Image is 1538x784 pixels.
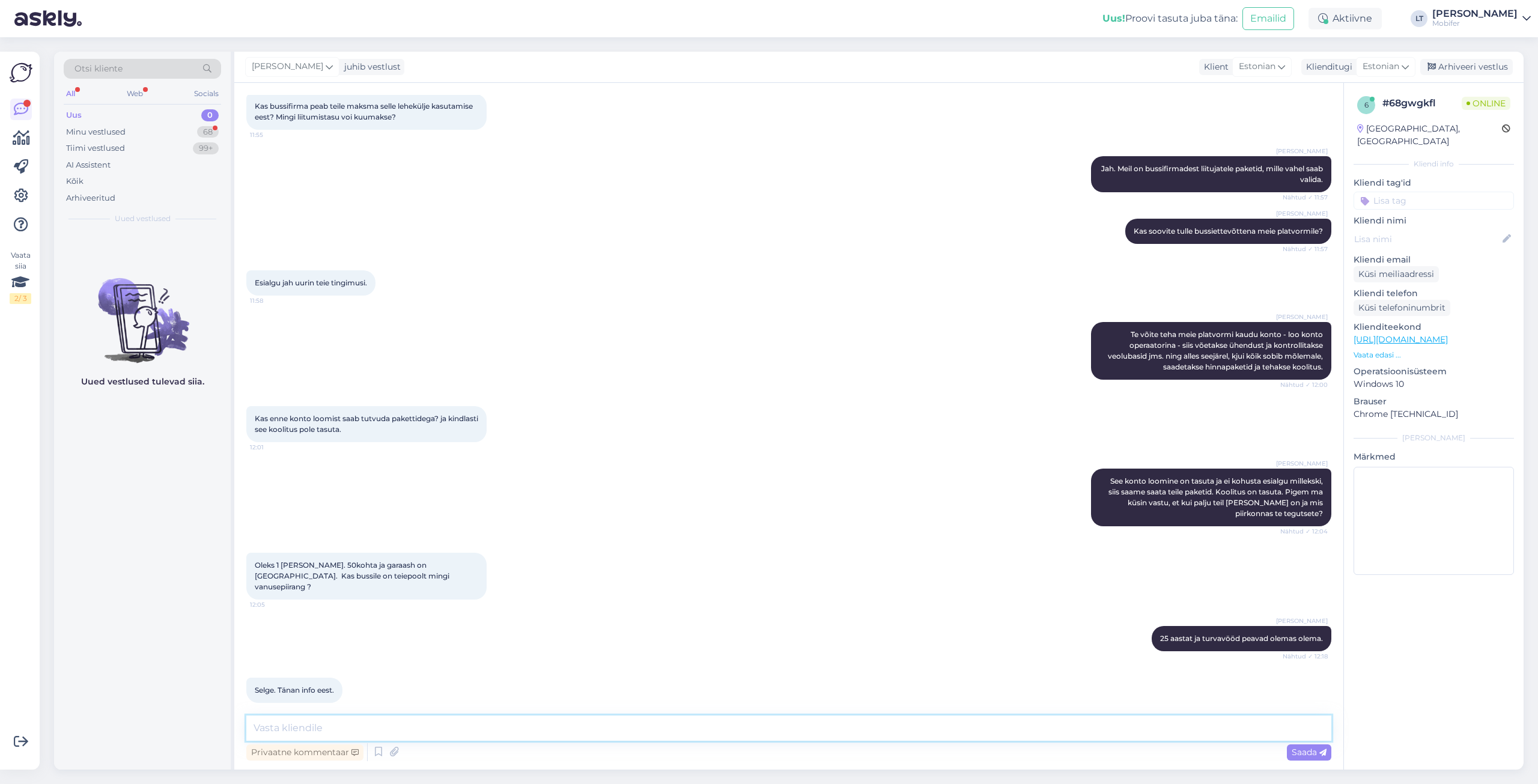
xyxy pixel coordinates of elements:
span: Oleks 1 [PERSON_NAME]. 50kohta ja garaash on [GEOGRAPHIC_DATA]. Kas bussile on teiepoolt mingi va... [255,561,451,591]
div: juhib vestlust [339,61,401,73]
div: AI Assistent [66,159,111,171]
span: [PERSON_NAME] [1276,616,1328,625]
p: Brauser [1354,395,1514,408]
span: Kas enne konto loomist saab tutvuda pakettidega? ja kindlasti see koolitus pole tasuta. [255,414,480,434]
div: 99+ [193,142,219,154]
span: 25 aastat ja turvavööd peavad olemas olema. [1160,634,1323,643]
span: Otsi kliente [74,62,123,75]
div: Küsi telefoninumbrit [1354,300,1450,316]
span: Saada [1292,747,1327,758]
div: Kõik [66,175,84,187]
p: Kliendi nimi [1354,214,1514,227]
div: Arhiveeri vestlus [1420,59,1513,75]
input: Lisa nimi [1354,232,1500,246]
span: 11:55 [250,130,295,139]
p: Märkmed [1354,451,1514,463]
div: Uus [66,109,82,121]
div: # 68gwgkfl [1382,96,1462,111]
span: 6 [1364,100,1369,109]
span: Nähtud ✓ 12:18 [1283,652,1328,661]
div: Proovi tasuta juba täna: [1102,11,1238,26]
div: Tiimi vestlused [66,142,125,154]
div: [GEOGRAPHIC_DATA], [GEOGRAPHIC_DATA] [1357,123,1502,148]
input: Lisa tag [1354,192,1514,210]
img: No chats [54,257,231,365]
p: Klienditeekond [1354,321,1514,333]
span: 12:19 [250,703,295,713]
div: Vaata siia [10,250,31,304]
div: Klienditugi [1301,61,1352,73]
span: Selge. Tänan info eest. [255,685,334,694]
a: [URL][DOMAIN_NAME] [1354,334,1448,345]
span: [PERSON_NAME] [1276,209,1328,218]
p: Operatsioonisüsteem [1354,365,1514,378]
div: 0 [201,109,219,121]
div: Mobifer [1432,19,1518,28]
span: Kas soovite tulle bussiettevõttena meie platvormile? [1134,226,1323,236]
div: Web [124,86,145,102]
div: 68 [197,126,219,138]
span: See konto loomine on tasuta ja ei kohusta esialgu millekski, siis saame saata teile paketid. Kool... [1108,476,1325,518]
p: Chrome [TECHNICAL_ID] [1354,408,1514,421]
div: All [64,86,78,102]
b: Uus! [1102,13,1125,24]
span: Te võite teha meie platvormi kaudu konto - loo konto operaatorina - siis võetakse ühendust ja kon... [1108,330,1325,371]
div: 2 / 3 [10,293,31,304]
div: Privaatne kommentaar [246,744,363,761]
p: Kliendi tag'id [1354,177,1514,189]
span: Kas bussifirma peab teile maksma selle lehekülje kasutamise eest? Mingi liitumistasu voi kuumakse? [255,102,475,121]
img: Askly Logo [10,61,32,84]
div: Socials [192,86,221,102]
span: Online [1462,97,1510,110]
div: [PERSON_NAME] [1354,433,1514,443]
p: Kliendi telefon [1354,287,1514,300]
span: Nähtud ✓ 11:57 [1283,245,1328,254]
span: [PERSON_NAME] [1276,459,1328,468]
span: Jah. Meil on bussifirmadest liitujatele paketid, mille vahel saab valida. [1101,164,1325,184]
span: 12:01 [250,443,295,452]
div: LT [1411,10,1427,27]
span: Esialgu jah uurin teie tingimusi. [255,278,367,287]
span: Estonian [1239,60,1275,73]
span: [PERSON_NAME] [1276,312,1328,321]
span: 12:05 [250,600,295,609]
div: Arhiveeritud [66,192,115,204]
span: [PERSON_NAME] [252,60,323,73]
p: Vaata edasi ... [1354,350,1514,360]
span: Estonian [1363,60,1399,73]
p: Kliendi email [1354,254,1514,266]
p: Uued vestlused tulevad siia. [81,375,204,388]
div: Aktiivne [1309,8,1382,29]
span: Uued vestlused [115,213,171,224]
span: Nähtud ✓ 12:00 [1280,380,1328,389]
div: [PERSON_NAME] [1432,9,1518,19]
span: Nähtud ✓ 12:04 [1280,527,1328,536]
p: Windows 10 [1354,378,1514,390]
button: Emailid [1242,7,1294,30]
div: Klient [1199,61,1229,73]
span: [PERSON_NAME] [1276,147,1328,156]
a: [PERSON_NAME]Mobifer [1432,9,1531,28]
div: Minu vestlused [66,126,126,138]
span: Nähtud ✓ 11:57 [1283,193,1328,202]
div: Kliendi info [1354,159,1514,169]
span: 11:58 [250,296,295,305]
div: Küsi meiliaadressi [1354,266,1439,282]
